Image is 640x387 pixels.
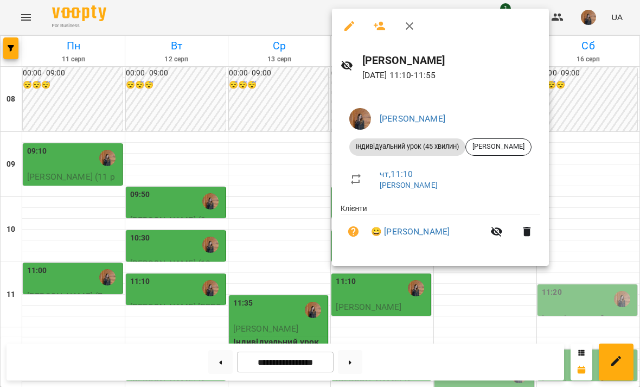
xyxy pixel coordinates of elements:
[341,219,367,245] button: Візит ще не сплачено. Додати оплату?
[362,52,540,69] h6: [PERSON_NAME]
[371,225,450,238] a: 😀 [PERSON_NAME]
[362,69,540,82] p: [DATE] 11:10 - 11:55
[380,113,445,124] a: [PERSON_NAME]
[380,169,413,179] a: чт , 11:10
[380,181,438,189] a: [PERSON_NAME]
[466,142,531,151] span: [PERSON_NAME]
[465,138,532,156] div: [PERSON_NAME]
[349,142,465,151] span: Індивідуальний урок (45 хвилин)
[341,203,540,253] ul: Клієнти
[349,108,371,130] img: 40e98ae57a22f8772c2bdbf2d9b59001.jpeg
